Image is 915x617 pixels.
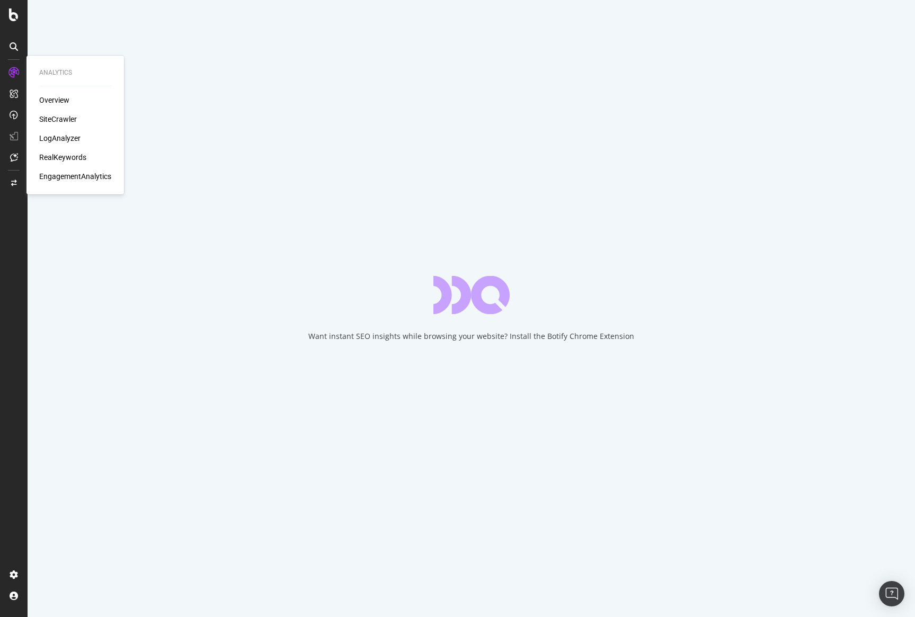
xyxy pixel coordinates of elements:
a: RealKeywords [39,152,86,163]
div: animation [433,276,510,314]
div: Analytics [39,68,111,77]
a: Overview [39,95,69,105]
div: Want instant SEO insights while browsing your website? Install the Botify Chrome Extension [308,331,634,342]
a: SiteCrawler [39,114,77,124]
a: EngagementAnalytics [39,171,111,182]
a: LogAnalyzer [39,133,81,144]
div: Open Intercom Messenger [879,581,904,606]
